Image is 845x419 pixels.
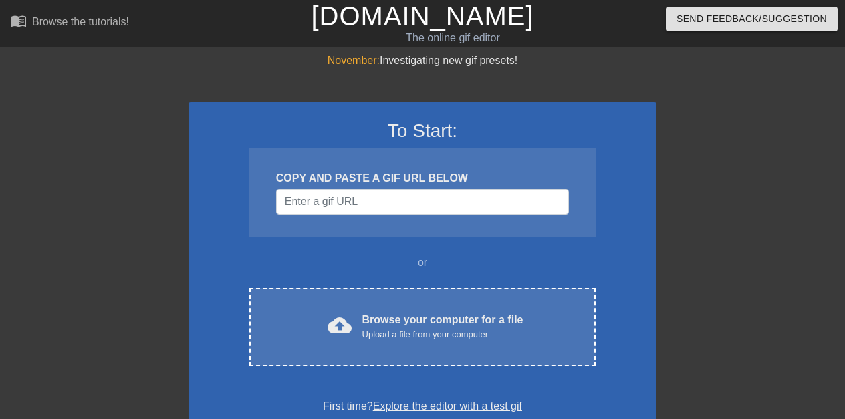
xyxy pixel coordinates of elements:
[362,312,523,341] div: Browse your computer for a file
[223,255,622,271] div: or
[328,313,352,337] span: cloud_upload
[11,13,129,33] a: Browse the tutorials!
[11,13,27,29] span: menu_book
[373,400,522,412] a: Explore the editor with a test gif
[276,189,569,215] input: Username
[328,55,380,66] span: November:
[362,328,523,341] div: Upload a file from your computer
[206,120,639,142] h3: To Start:
[677,11,827,27] span: Send Feedback/Suggestion
[32,16,129,27] div: Browse the tutorials!
[311,1,533,31] a: [DOMAIN_NAME]
[206,398,639,414] div: First time?
[189,53,656,69] div: Investigating new gif presets!
[276,170,569,186] div: COPY AND PASTE A GIF URL BELOW
[288,30,617,46] div: The online gif editor
[666,7,838,31] button: Send Feedback/Suggestion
